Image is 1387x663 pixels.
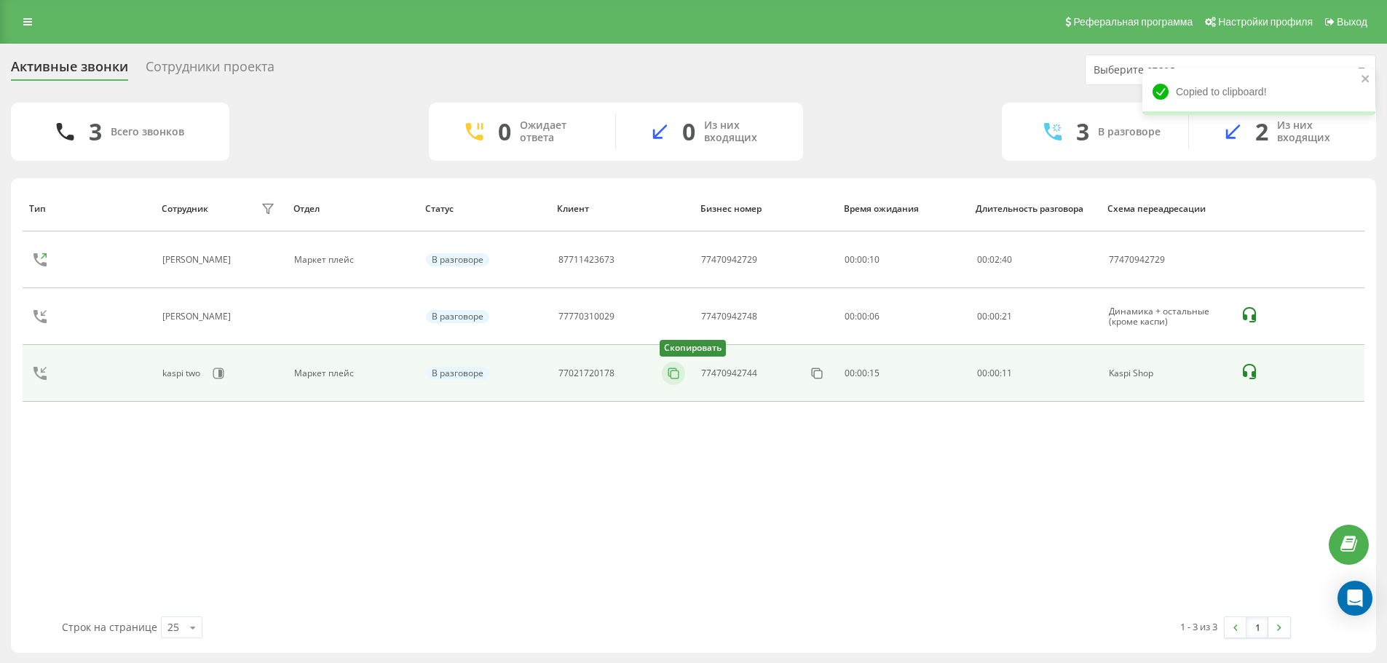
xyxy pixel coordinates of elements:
div: 3 [1076,118,1089,146]
div: Время ожидания [844,204,962,214]
div: 2 [1255,118,1268,146]
div: Маркет плейс [294,368,410,378]
div: : : [977,311,1012,322]
div: В разговоре [426,367,489,380]
span: 00 [977,367,987,379]
div: 00:00:15 [845,368,960,378]
div: 77470942729 [701,255,757,265]
div: Сотрудники проекта [146,59,274,82]
span: 00 [989,367,1000,379]
div: Из них входящих [1277,119,1354,144]
div: 3 [89,118,102,146]
div: Kaspi Shop [1109,368,1225,378]
div: В разговоре [1098,126,1161,138]
span: 00 [977,310,987,322]
span: 00 [989,310,1000,322]
div: Copied to clipboard! [1142,68,1375,115]
span: Строк на странице [62,620,157,634]
div: 1 - 3 из 3 [1180,619,1217,634]
button: close [1361,73,1371,87]
div: 00:00:06 [845,311,960,322]
div: [PERSON_NAME] [162,255,234,265]
div: Из них входящих [704,119,781,144]
div: 77470942748 [701,311,757,322]
div: 87711423673 [558,255,615,265]
div: Клиент [557,204,687,214]
div: Динамика + остальные (кроме каспи) [1109,306,1225,327]
span: Реферальная программа [1073,16,1193,28]
div: 0 [682,118,695,146]
div: Бизнес номер [700,204,830,214]
div: 0 [498,118,511,146]
div: 77470942744 [701,368,757,378]
div: Всего звонков [111,126,184,138]
div: Open Intercom Messenger [1337,581,1372,616]
div: Статус [425,204,543,214]
div: kaspi two [162,368,204,378]
span: 02 [989,253,1000,266]
div: 77770310029 [558,311,615,322]
div: Отдел [293,204,411,214]
div: Активные звонки [11,59,128,82]
div: Скопировать [660,340,726,357]
div: Сотрудник [162,204,208,214]
span: 00 [977,253,987,266]
div: 77470942729 [1109,255,1225,265]
a: 1 [1246,617,1268,638]
div: В разговоре [426,253,489,266]
div: 77021720178 [558,368,615,378]
span: 11 [1002,367,1012,379]
div: Ожидает ответа [520,119,593,144]
div: [PERSON_NAME] [162,311,234,322]
span: 40 [1002,253,1012,266]
div: В разговоре [426,310,489,323]
div: : : [977,255,1012,265]
span: 21 [1002,310,1012,322]
div: Длительность разговора [976,204,1094,214]
div: Схема переадресации [1107,204,1225,214]
div: Маркет плейс [294,255,410,265]
div: : : [977,368,1012,378]
div: 25 [167,620,179,635]
div: Выберите отдел [1094,64,1268,76]
div: Тип [29,204,147,214]
div: 00:00:10 [845,255,960,265]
